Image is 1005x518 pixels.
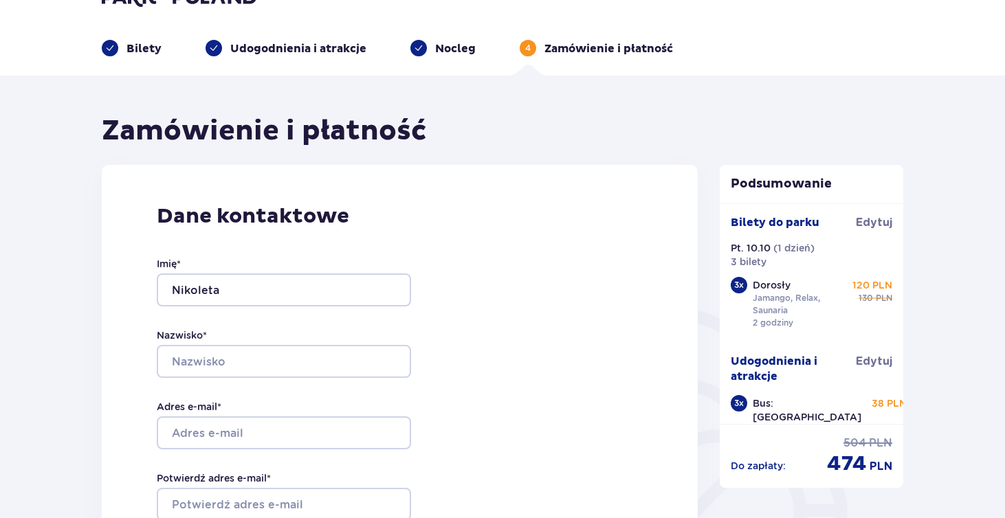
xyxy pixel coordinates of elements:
[856,215,892,230] span: Edytuj
[753,317,793,329] p: 2 godziny
[859,292,873,304] span: 130
[731,277,747,293] div: 3 x
[102,114,427,148] h1: Zamówienie i płatność
[870,459,892,474] span: PLN
[827,451,867,477] span: 474
[753,396,861,479] p: Bus: [GEOGRAPHIC_DATA] - [GEOGRAPHIC_DATA] - [GEOGRAPHIC_DATA]
[869,436,892,451] span: PLN
[206,40,366,56] div: Udogodnienia i atrakcje
[435,41,476,56] p: Nocleg
[856,354,892,369] span: Edytuj
[852,278,892,292] p: 120 PLN
[157,257,181,271] label: Imię *
[731,241,771,255] p: Pt. 10.10
[230,41,366,56] p: Udogodnienia i atrakcje
[731,255,766,269] p: 3 bilety
[731,459,786,473] p: Do zapłaty :
[544,41,673,56] p: Zamówienie i płatność
[731,215,819,230] p: Bilety do parku
[525,42,531,54] p: 4
[876,292,892,304] span: PLN
[731,354,857,384] p: Udogodnienia i atrakcje
[720,176,904,192] p: Podsumowanie
[157,471,271,485] label: Potwierdź adres e-mail *
[520,40,673,56] div: 4Zamówienie i płatność
[872,396,907,410] p: 38 PLN
[157,345,411,378] input: Nazwisko
[157,203,643,229] p: Dane kontaktowe
[753,278,791,292] p: Dorosły
[157,400,221,414] label: Adres e-mail *
[102,40,162,56] div: Bilety
[753,292,848,317] p: Jamango, Relax, Saunaria
[157,328,207,342] label: Nazwisko *
[773,241,815,255] p: ( 1 dzień )
[126,41,162,56] p: Bilety
[157,273,411,306] input: Imię
[843,436,866,451] span: 504
[410,40,476,56] div: Nocleg
[731,395,747,412] div: 3 x
[157,416,411,449] input: Adres e-mail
